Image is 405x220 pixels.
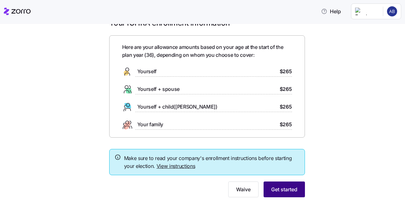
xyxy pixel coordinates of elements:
span: $265 [280,85,292,93]
button: Get started [264,181,305,197]
img: 4ea88503b392467ac832a7af8db086d9 [387,6,397,16]
span: Here are your allowance amounts based on your age at the start of the plan year ( 36 ), depending... [122,43,292,59]
span: $265 [280,103,292,111]
span: Make sure to read your company's enrollment instructions before starting your election. [124,154,300,170]
span: Get started [271,186,297,193]
span: Yourself + child([PERSON_NAME]) [137,103,217,111]
span: Help [321,8,341,15]
span: Yourself [137,68,157,75]
span: Yourself + spouse [137,85,180,93]
button: Waive [228,181,259,197]
a: View instructions [157,163,195,169]
span: $265 [280,121,292,128]
button: Help [316,5,346,18]
span: Waive [236,186,251,193]
span: Your family [137,121,163,128]
img: Employer logo [355,8,378,15]
span: $265 [280,68,292,75]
